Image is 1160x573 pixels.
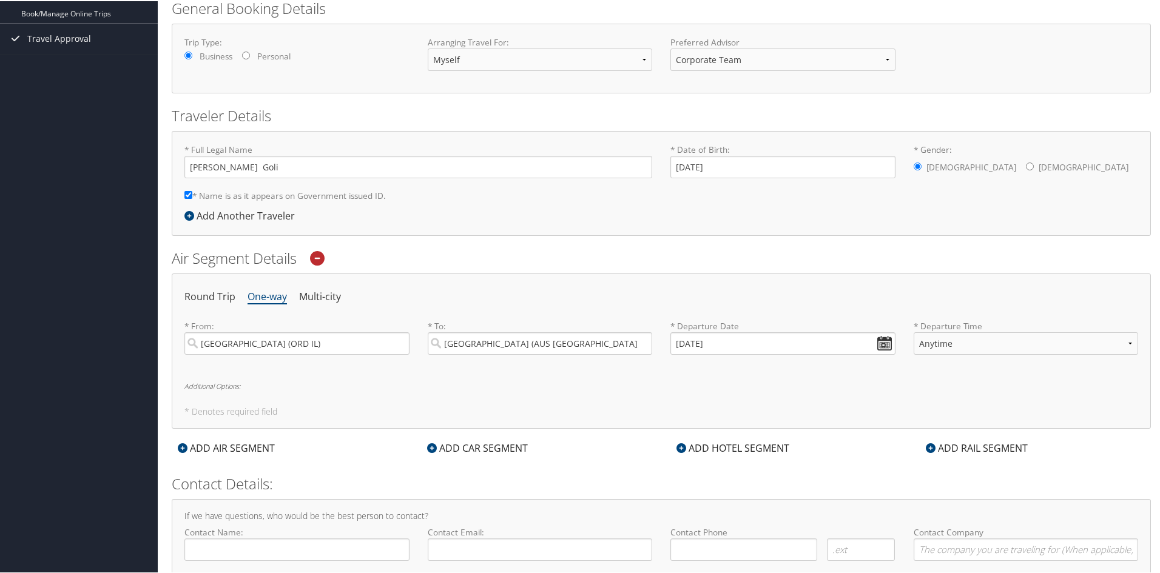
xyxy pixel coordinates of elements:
label: * Full Legal Name [184,142,652,177]
input: Contact Name: [184,537,410,560]
input: City or Airport Code [184,331,410,354]
h4: If we have questions, who would be the best person to contact? [184,511,1138,519]
h6: Additional Options: [184,381,1138,388]
select: * Departure Time [914,331,1139,354]
input: .ext [827,537,895,560]
input: Contact Email: [428,537,653,560]
label: * Departure Time [914,319,1139,363]
label: * Date of Birth: [670,142,895,177]
input: * Gender:[DEMOGRAPHIC_DATA][DEMOGRAPHIC_DATA] [1026,161,1034,169]
h2: Contact Details: [172,472,1151,493]
input: Contact Company [914,537,1139,560]
label: * Gender: [914,142,1139,179]
div: ADD HOTEL SEGMENT [670,440,795,454]
label: * From: [184,319,410,354]
li: Multi-city [299,285,341,307]
label: Arranging Travel For: [428,35,653,47]
label: Contact Email: [428,525,653,560]
h5: * Denotes required field [184,406,1138,415]
label: Contact Name: [184,525,410,560]
h2: Traveler Details [172,104,1151,125]
input: * Date of Birth: [670,155,895,177]
div: ADD CAR SEGMENT [421,440,534,454]
h2: Air Segment Details [172,247,1151,267]
div: ADD AIR SEGMENT [172,440,281,454]
label: Business [200,49,232,61]
input: City or Airport Code [428,331,653,354]
input: * Gender:[DEMOGRAPHIC_DATA][DEMOGRAPHIC_DATA] [914,161,922,169]
label: Preferred Advisor [670,35,895,47]
label: Contact Phone [670,525,895,537]
input: * Name is as it appears on Government issued ID. [184,190,192,198]
label: [DEMOGRAPHIC_DATA] [1039,155,1128,178]
span: Travel Approval [27,22,91,53]
label: [DEMOGRAPHIC_DATA] [926,155,1016,178]
div: ADD RAIL SEGMENT [920,440,1034,454]
input: MM/DD/YYYY [670,331,895,354]
label: * Departure Date [670,319,895,331]
label: Personal [257,49,291,61]
label: Contact Company [914,525,1139,560]
input: * Full Legal Name [184,155,652,177]
label: * Name is as it appears on Government issued ID. [184,183,386,206]
div: Add Another Traveler [184,207,301,222]
li: One-way [248,285,287,307]
label: Trip Type: [184,35,410,47]
label: * To: [428,319,653,354]
li: Round Trip [184,285,235,307]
